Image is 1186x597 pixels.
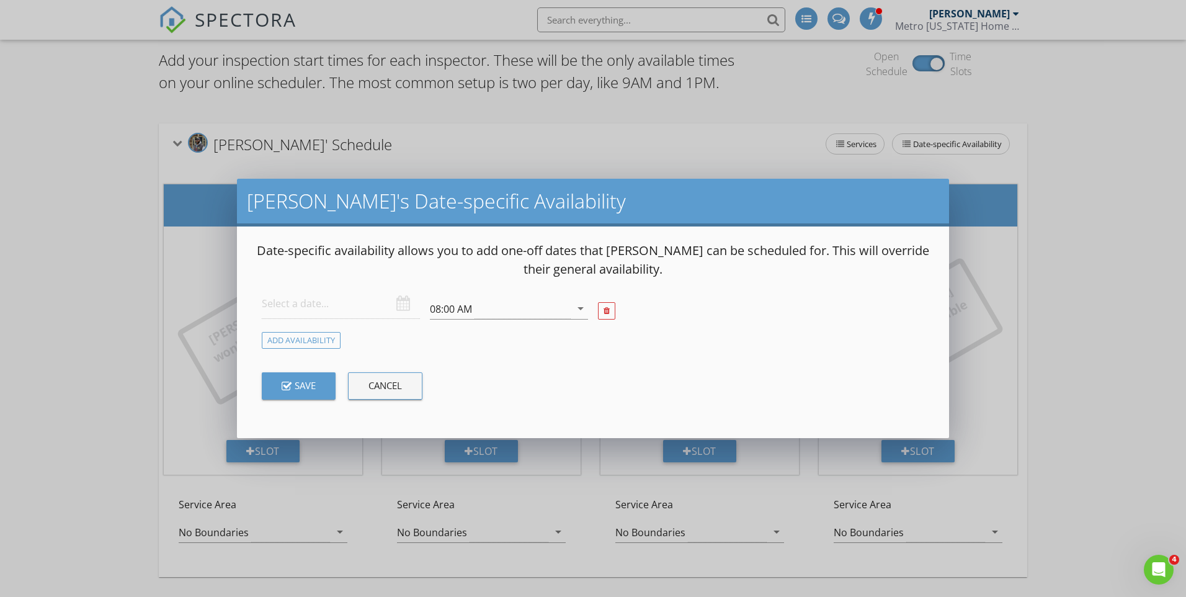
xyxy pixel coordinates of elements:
[247,189,939,213] h2: [PERSON_NAME]'s Date-specific Availability
[282,379,316,393] div: Save
[1169,555,1179,565] span: 4
[262,372,336,400] button: Save
[430,303,472,315] div: 08:00 AM
[348,372,422,400] button: Cancel
[1144,555,1174,585] iframe: Intercom live chat
[262,289,420,319] input: Select a date...
[368,379,402,393] div: Cancel
[573,301,588,316] i: arrow_drop_down
[252,241,934,279] p: Date-specific availability allows you to add one-off dates that [PERSON_NAME] can be scheduled fo...
[262,332,341,349] div: Add Availability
